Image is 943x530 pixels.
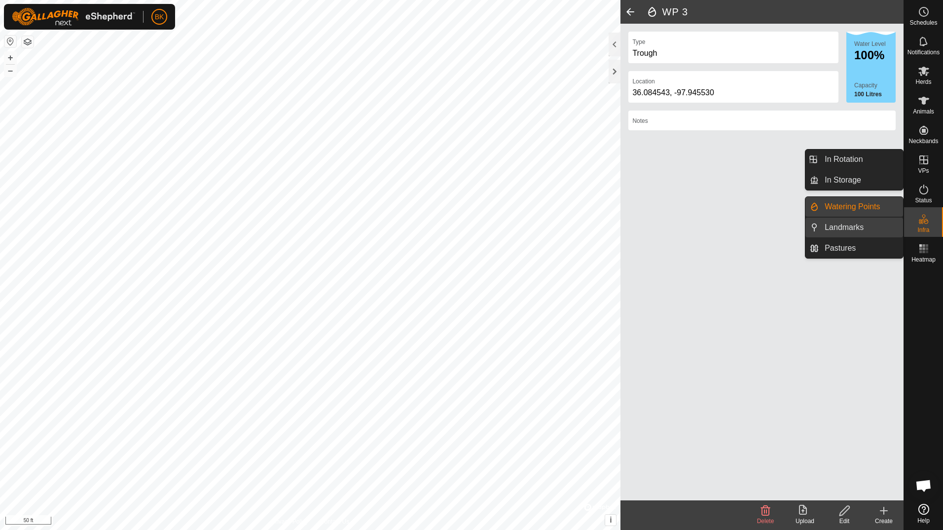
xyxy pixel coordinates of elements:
img: Gallagher Logo [12,8,135,26]
label: Water Level [854,40,886,47]
button: – [4,65,16,76]
span: Neckbands [908,138,938,144]
div: Upload [785,517,825,526]
span: Animals [913,109,934,114]
label: 100 Litres [854,90,896,99]
a: Open chat [909,471,939,500]
span: Herds [915,79,931,85]
a: Help [904,500,943,528]
label: Notes [632,116,648,125]
span: Pastures [825,242,856,254]
li: Watering Points [805,197,903,217]
span: VPs [918,168,929,174]
span: Landmarks [825,222,864,233]
span: In Rotation [825,153,863,165]
span: In Storage [825,174,861,186]
span: Infra [917,227,929,233]
label: Capacity [854,81,896,90]
button: i [605,515,616,526]
li: In Storage [805,170,903,190]
a: Contact Us [320,517,349,526]
li: Landmarks [805,218,903,237]
a: In Rotation [819,150,903,169]
h2: WP 3 [646,6,904,18]
a: Landmarks [819,218,903,237]
li: Pastures [805,238,903,258]
div: 36.084543, -97.945530 [632,87,834,99]
a: Privacy Policy [271,517,308,526]
span: Notifications [907,49,940,55]
span: Help [917,518,930,524]
button: Reset Map [4,36,16,47]
span: Status [915,197,932,203]
label: Location [632,77,654,86]
div: Trough [632,47,834,59]
div: Edit [825,517,864,526]
button: + [4,52,16,64]
span: Watering Points [825,201,880,213]
div: Create [864,517,904,526]
a: Watering Points [819,197,903,217]
label: Type [632,38,645,46]
span: Schedules [909,20,937,26]
li: In Rotation [805,150,903,169]
a: In Storage [819,170,903,190]
span: Delete [757,518,774,525]
span: BK [155,12,164,22]
button: Map Layers [22,36,34,48]
span: Heatmap [911,257,936,263]
span: i [610,516,612,524]
div: 100% [854,49,896,61]
a: Pastures [819,238,903,258]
